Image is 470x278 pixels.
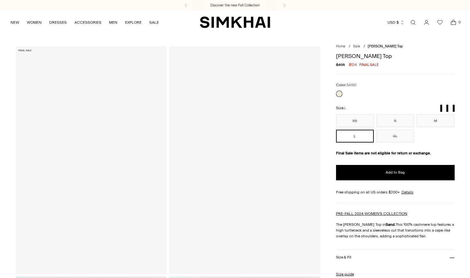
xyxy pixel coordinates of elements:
[347,83,356,87] span: SAND
[353,44,360,48] a: Sale
[336,151,431,155] strong: Final Sale items are not eligible for return or exchange.
[210,3,260,8] a: Discover the new Fall Collection
[125,15,142,29] a: EXPLORE
[336,62,345,68] s: $495
[336,211,407,216] a: PRE-FALL 2024 WOMEN'S COLLECTION
[336,82,356,88] label: Color:
[16,46,167,274] a: Jeannie Cashmere Top
[402,189,413,195] a: Details
[336,114,374,127] button: XS
[336,53,455,59] h1: [PERSON_NAME] Top
[11,15,19,29] a: NEW
[336,105,346,111] label: Size:
[349,44,350,49] div: /
[434,16,446,29] a: Wishlist
[336,271,354,277] a: Size guide
[407,16,419,29] a: Open search modal
[336,44,345,48] a: Home
[376,130,414,143] button: XL
[349,62,357,68] span: $124
[447,16,460,29] a: Open cart modal
[336,189,455,195] div: Free shipping on all US orders $200+
[336,44,455,49] nav: breadcrumbs
[386,222,396,227] strong: Sand.
[364,44,365,49] div: /
[368,44,403,48] span: [PERSON_NAME] Top
[336,130,374,143] button: L
[376,114,414,127] button: S
[336,249,455,266] button: Size & Fit
[386,170,405,175] span: Add to Bag
[169,46,320,274] a: Jeannie Cashmere Top
[336,255,351,259] h3: Size & Fit
[74,15,101,29] a: ACCESSORIES
[420,16,433,29] a: Go to the account page
[200,16,270,29] a: SIMKHAI
[388,15,404,29] button: USD $
[457,19,462,25] span: 0
[149,15,159,29] a: SALE
[49,15,67,29] a: DRESSES
[336,222,455,239] p: The [PERSON_NAME] Top in This 100% cashmere top features a high turtleneck and a sleeveless cut t...
[27,15,42,29] a: WOMEN
[344,106,346,110] span: L
[109,15,117,29] a: MEN
[336,165,455,180] button: Add to Bag
[417,114,454,127] button: M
